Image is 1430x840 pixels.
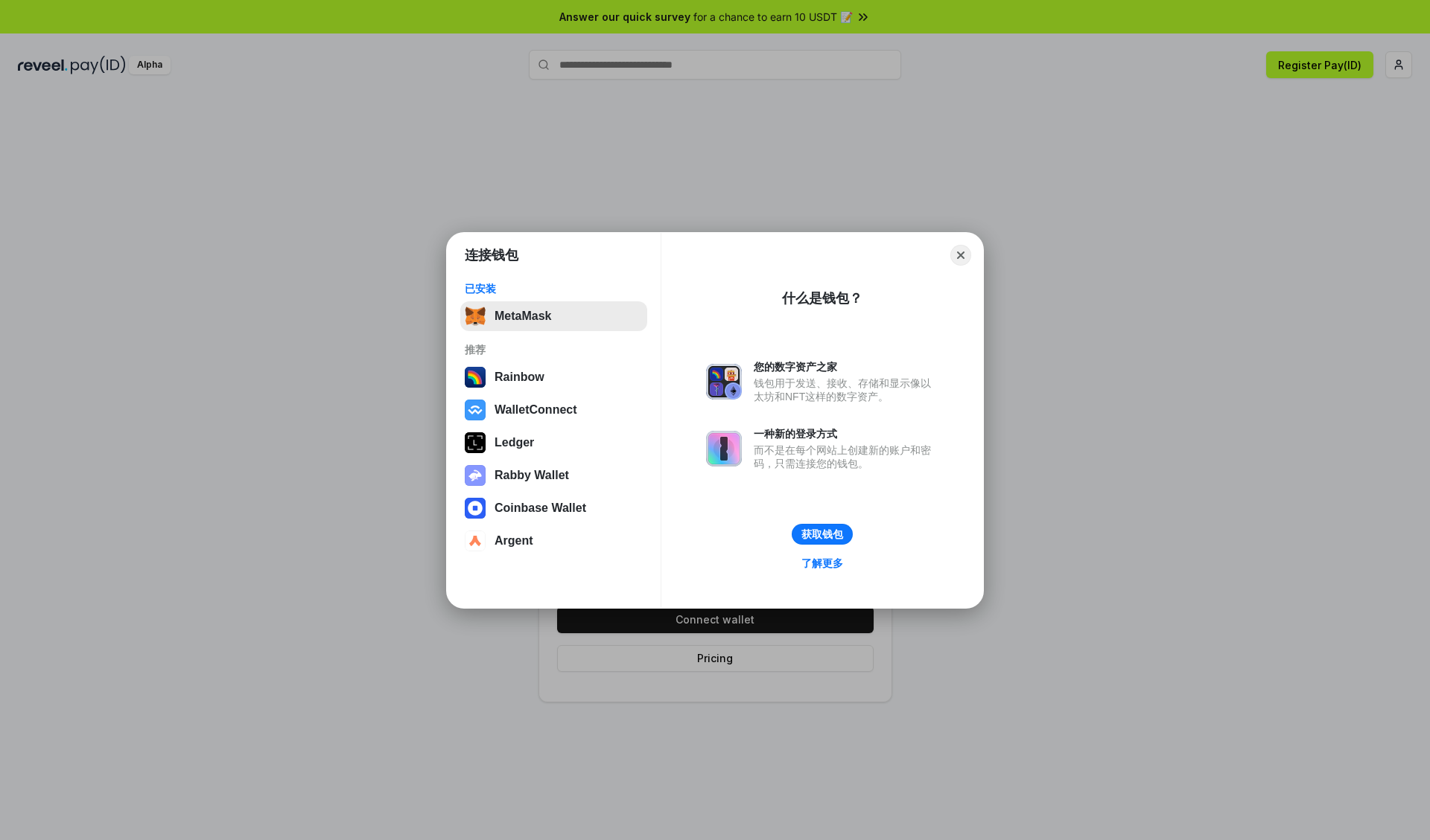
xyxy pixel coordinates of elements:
[465,246,518,264] h1: 连接钱包
[460,362,647,392] button: Rainbow
[792,524,853,545] button: 获取钱包
[495,501,586,515] div: Coinbase Wallet
[495,403,577,417] div: WalletConnect
[465,432,486,453] img: svg+xml,%3Csvg%20xmlns%3D%22http%3A%2F%2Fwww.w3.org%2F2000%2Fsvg%22%20width%3D%2228%22%20height%3...
[792,554,852,573] a: 了解更多
[950,245,971,266] button: Close
[465,367,486,388] img: svg+xml,%3Csvg%20width%3D%22120%22%20height%3D%22120%22%20viewBox%3D%220%200%20120%20120%22%20fil...
[465,306,486,327] img: svg+xml,%3Csvg%20fill%3D%22none%22%20height%3D%2233%22%20viewBox%3D%220%200%2035%2033%22%20width%...
[782,289,862,307] div: 什么是钱包？
[801,528,843,541] div: 获取钱包
[754,376,938,403] div: 钱包用于发送、接收、存储和显示像以太坊和NFT这样的数字资产。
[495,436,534,449] div: Ledger
[754,427,938,440] div: 一种新的登录方式
[495,310,551,323] div: MetaMask
[801,557,843,570] div: 了解更多
[706,431,742,467] img: svg+xml,%3Csvg%20xmlns%3D%22http%3A%2F%2Fwww.w3.org%2F2000%2Fsvg%22%20fill%3D%22none%22%20viewBox...
[706,364,742,400] img: svg+xml,%3Csvg%20xmlns%3D%22http%3A%2F%2Fwww.w3.org%2F2000%2Fsvg%22%20fill%3D%22none%22%20viewBox...
[465,465,486,486] img: svg+xml,%3Csvg%20xmlns%3D%22http%3A%2F%2Fwww.w3.org%2F2000%2Fsvg%22%20fill%3D%22none%22%20viewBox...
[495,469,569,482] div: Rabby Wallet
[754,360,938,373] div: 您的数字资产之家
[465,282,643,295] div: 已安装
[465,498,486,519] img: svg+xml,%3Csvg%20width%3D%2228%22%20height%3D%2228%22%20viewBox%3D%220%200%2028%2028%22%20fill%3D...
[460,301,647,331] button: MetaMask
[460,428,647,458] button: Ledger
[465,530,486,551] img: svg+xml,%3Csvg%20width%3D%2228%22%20height%3D%2228%22%20viewBox%3D%220%200%2028%2028%22%20fill%3D...
[465,343,643,356] div: 推荐
[460,395,647,425] button: WalletConnect
[460,526,647,556] button: Argent
[754,443,938,470] div: 而不是在每个网站上创建新的账户和密码，只需连接您的钱包。
[495,534,533,548] div: Argent
[460,461,647,490] button: Rabby Wallet
[465,400,486,420] img: svg+xml,%3Csvg%20width%3D%2228%22%20height%3D%2228%22%20viewBox%3D%220%200%2028%2028%22%20fill%3D...
[460,493,647,523] button: Coinbase Wallet
[495,371,544,384] div: Rainbow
